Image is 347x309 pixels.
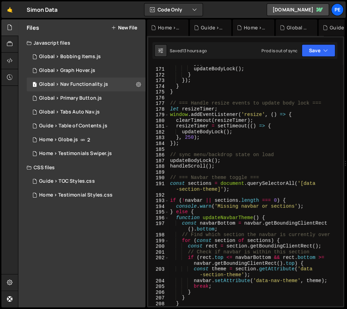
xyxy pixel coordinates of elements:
div: 190 [148,175,169,181]
div: Global > Graph Hover.js [39,67,95,74]
div: 16753/45793.css [27,188,145,202]
div: 207 [148,295,169,301]
div: 205 [148,284,169,290]
div: 208 [148,301,169,307]
div: Global > Tabs Auto Nav.js [39,109,100,115]
a: [DOMAIN_NAME] [267,3,329,16]
div: 172 [148,72,169,78]
div: 173 [148,78,169,84]
div: 16753/45990.js [27,91,145,105]
div: 192 [148,192,169,198]
div: 177 [148,101,169,107]
div: Guide > Table of Contents.js [39,123,107,129]
div: 179 [148,112,169,118]
div: 206 [148,290,169,296]
div: 13 hours ago [182,48,207,54]
div: 185 [148,147,169,153]
div: Simon Data [27,6,58,14]
div: 16753/45792.js [27,147,145,161]
div: 16753/46062.js [27,105,145,119]
div: 202 [148,255,169,266]
div: 183 [148,135,169,141]
div: 197 [148,221,169,232]
div: Guide > TOC Styles.css [39,178,95,184]
div: 204 [148,278,169,284]
div: 203 [148,266,169,278]
div: Javascript files [18,36,145,50]
h2: Files [27,24,39,31]
button: Save [302,44,335,57]
div: 195 [148,209,169,215]
div: 189 [148,170,169,175]
div: CSS files [18,161,145,174]
span: 2 [87,137,90,143]
div: 198 [148,232,169,238]
div: 187 [148,158,169,164]
div: Guide > TOC Styles.css [201,24,223,31]
div: 171 [148,66,169,72]
div: 16753/46016.js [27,133,145,147]
div: Prod is out of sync [261,48,297,54]
a: 🤙 [1,1,18,18]
div: 181 [148,124,169,129]
div: 16753/46060.js [27,50,145,64]
div: Global > Bobbing Items.js [39,54,101,60]
div: 176 [148,95,169,101]
div: Global > Nav Functionality.js [39,81,108,88]
div: 184 [148,141,169,147]
div: Home > Testimonials Swiper.js [39,151,112,157]
div: 182 [148,129,169,135]
div: 191 [148,181,169,192]
div: Home > Testimonial Styles.css [158,24,180,31]
span: 1 [33,82,37,88]
div: Global > Tabs Auto Nav.js [287,24,309,31]
div: 16753/46225.js [27,78,145,91]
div: 196 [148,215,169,221]
div: Home > Testimonial Styles.css [39,192,113,198]
div: 193 [148,198,169,204]
div: 16753/45758.js [27,64,145,78]
div: 178 [148,107,169,112]
div: 16753/46418.js [27,119,145,133]
div: 199 [148,238,169,244]
a: Pe [331,3,344,16]
div: Home > Globe.js [39,137,78,143]
div: 188 [148,164,169,170]
div: 175 [148,89,169,95]
button: Code Only [144,3,203,16]
div: 174 [148,84,169,90]
div: 186 [148,152,169,158]
div: 200 [148,244,169,249]
div: 194 [148,204,169,210]
div: Global > Primary Button.js [39,95,102,101]
div: Home > Testimonials Swiper.js [244,24,266,31]
div: 201 [148,249,169,255]
button: New File [111,25,137,30]
div: Saved [170,48,207,54]
div: 16753/46419.css [27,174,145,188]
div: 180 [148,118,169,124]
